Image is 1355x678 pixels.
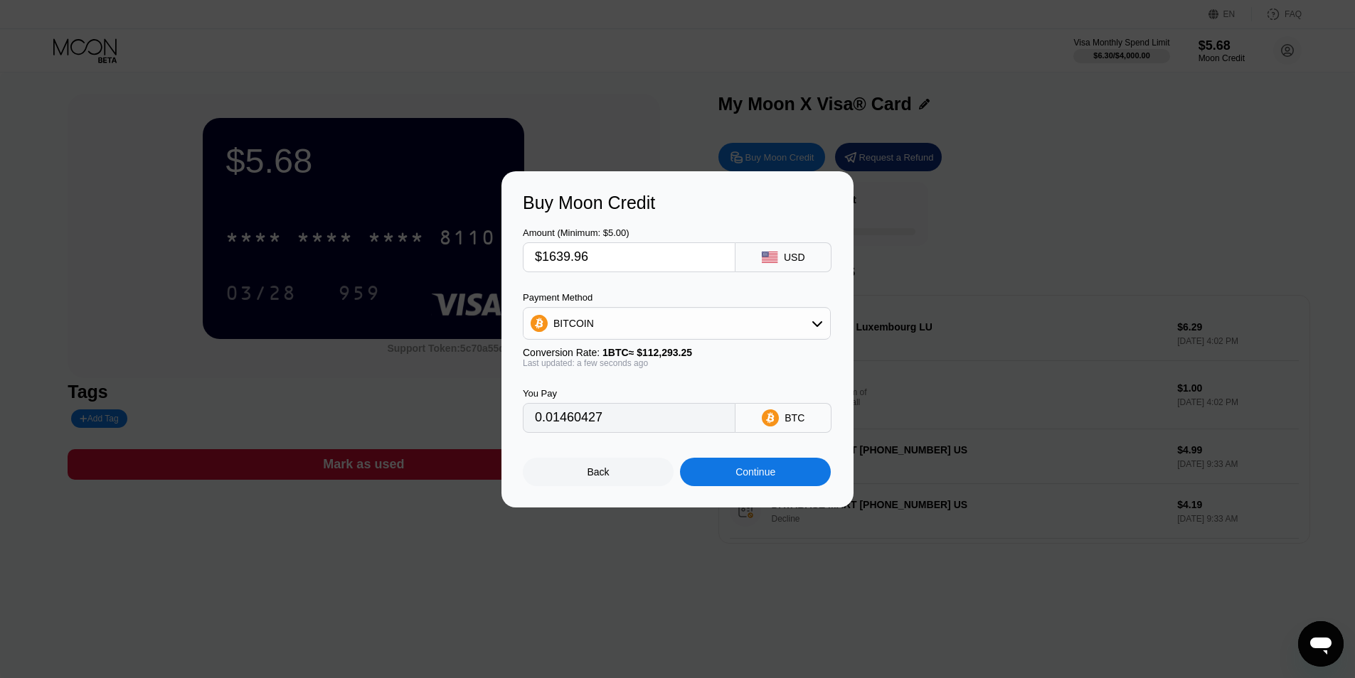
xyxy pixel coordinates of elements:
div: Payment Method [523,292,831,303]
div: BITCOIN [524,309,830,338]
iframe: Bouton de lancement de la fenêtre de messagerie [1298,621,1344,667]
div: Last updated: a few seconds ago [523,358,831,368]
div: BTC [785,412,804,424]
input: $0.00 [535,243,723,271]
div: USD [784,252,805,263]
div: Continue [735,466,775,478]
div: You Pay [523,388,735,399]
div: BITCOIN [553,318,594,329]
span: 1 BTC ≈ $112,293.25 [602,347,692,358]
div: Continue [680,458,831,486]
div: Buy Moon Credit [523,193,832,213]
div: Amount (Minimum: $5.00) [523,227,735,238]
div: Conversion Rate: [523,347,831,358]
div: Back [588,466,610,478]
div: Back [523,458,674,486]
